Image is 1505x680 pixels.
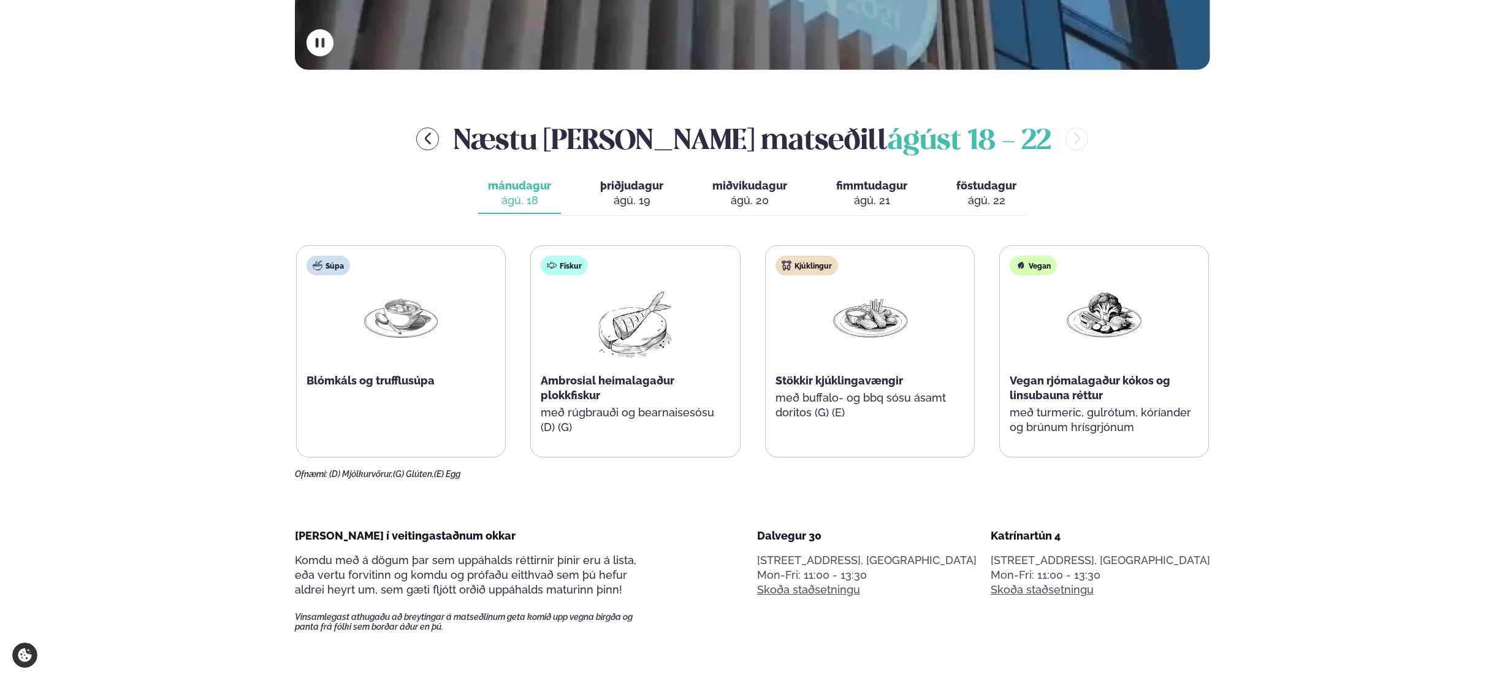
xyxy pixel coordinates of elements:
[1010,405,1198,435] p: með turmeric, gulrótum, kóríander og brúnum hrísgrjónum
[947,174,1026,214] button: föstudagur ágú. 22
[295,554,636,596] span: Komdu með á dögum þar sem uppáhalds réttirnir þínir eru á lista, eða vertu forvitinn og komdu og ...
[757,553,977,568] p: [STREET_ADDRESS], [GEOGRAPHIC_DATA]
[362,285,440,342] img: Soup.png
[600,179,663,192] span: þriðjudagur
[703,174,797,214] button: miðvikudagur ágú. 20
[295,469,327,479] span: Ofnæmi:
[836,179,907,192] span: fimmtudagur
[596,285,674,364] img: fish.png
[1010,374,1170,402] span: Vegan rjómalagaður kókos og linsubauna réttur
[295,612,654,632] span: Vinsamlegast athugaðu að breytingar á matseðlinum geta komið upp vegna birgða og panta frá fólki ...
[541,256,588,275] div: Fiskur
[757,529,977,543] div: Dalvegur 30
[1065,285,1143,342] img: Vegan.png
[12,643,37,668] a: Cookie settings
[1010,256,1057,275] div: Vegan
[757,568,977,583] div: Mon-Fri: 11:00 - 13:30
[307,374,435,387] span: Blómkáls og trufflusúpa
[775,256,838,275] div: Kjúklingur
[826,174,917,214] button: fimmtudagur ágú. 21
[1065,128,1088,150] button: menu-btn-right
[782,261,791,270] img: chicken.svg
[313,261,322,270] img: soup.svg
[329,469,393,479] span: (D) Mjólkurvörur,
[991,553,1210,568] p: [STREET_ADDRESS], [GEOGRAPHIC_DATA]
[888,128,1051,155] span: ágúst 18 - 22
[956,193,1016,208] div: ágú. 22
[757,583,860,597] a: Skoða staðsetningu
[712,193,787,208] div: ágú. 20
[991,583,1094,597] a: Skoða staðsetningu
[590,174,673,214] button: þriðjudagur ágú. 19
[836,193,907,208] div: ágú. 21
[775,374,903,387] span: Stökkir kjúklingavængir
[541,405,730,435] p: með rúgbrauði og bearnaisesósu (D) (G)
[488,179,551,192] span: mánudagur
[307,256,350,275] div: Súpa
[454,119,1051,159] h2: Næstu [PERSON_NAME] matseðill
[991,568,1210,583] div: Mon-Fri: 11:00 - 13:30
[775,391,964,420] p: með buffalo- og bbq sósu ásamt doritos (G) (E)
[541,374,674,402] span: Ambrosial heimalagaður plokkfiskur
[547,261,557,270] img: fish.svg
[478,174,561,214] button: mánudagur ágú. 18
[393,469,434,479] span: (G) Glúten,
[956,179,1016,192] span: föstudagur
[600,193,663,208] div: ágú. 19
[1016,261,1026,270] img: Vegan.svg
[712,179,787,192] span: miðvikudagur
[295,529,516,542] span: [PERSON_NAME] í veitingastaðnum okkar
[434,469,460,479] span: (E) Egg
[416,128,439,150] button: menu-btn-left
[831,285,909,343] img: Chicken-wings-legs.png
[488,193,551,208] div: ágú. 18
[991,529,1210,543] div: Katrínartún 4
